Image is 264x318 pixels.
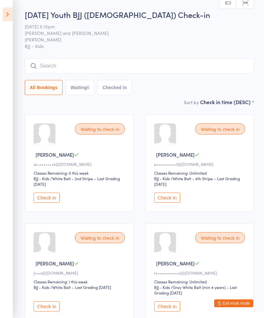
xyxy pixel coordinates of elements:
span: [PERSON_NAME] [156,151,195,158]
div: Waiting to check in [195,232,245,243]
div: J•••s@[DOMAIN_NAME] [34,270,127,276]
span: [DATE] 5:15pm [25,23,244,30]
button: Checked in [97,80,132,95]
div: Classes Remaining: 0 this week [34,170,127,176]
div: Waiting to check in [195,123,245,135]
button: Waiting6 [66,80,95,95]
div: BJJ - Kids [34,176,49,181]
span: [PERSON_NAME] [36,260,74,267]
span: / White Belt – Last Grading [DATE] [50,284,111,290]
button: Check in [34,301,60,311]
span: BJJ - Kids [25,43,254,49]
button: Check in [154,193,180,203]
button: Check in [154,301,180,311]
span: [PERSON_NAME] and [PERSON_NAME] [25,30,244,36]
div: Classes Remaining: Unlimited [154,279,247,284]
h2: [DATE] Youth BJJ ([DEMOGRAPHIC_DATA]) Check-in [25,9,254,20]
div: Waiting to check in [75,123,125,135]
span: / Grey White Belt (min 4 years) – Last Grading [DATE] [154,284,237,295]
span: / White Belt - 2nd Stripe – Last Grading [DATE] [34,176,120,187]
label: Sort by [184,99,199,105]
div: BJJ - Kids [34,284,49,290]
button: All Bookings [25,80,63,95]
div: e••••••••••1@[DOMAIN_NAME] [154,161,247,167]
div: BJJ - Kids [154,284,170,290]
div: a•••••••••k@[DOMAIN_NAME] [34,161,127,167]
button: Exit kiosk mode [214,299,253,307]
div: 6 [87,85,90,90]
span: [PERSON_NAME] [25,36,244,43]
div: Waiting to check in [75,232,125,243]
input: Search [25,58,254,73]
div: Classes Remaining: 1 this week [34,279,127,284]
div: BJJ - Kids [154,176,170,181]
div: Classes Remaining: Unlimited [154,170,247,176]
span: / White Belt - 4th Stripe – Last Grading [DATE] [154,176,240,187]
button: Check in [34,193,60,203]
div: t••••••••••••2@[DOMAIN_NAME] [154,270,247,276]
div: Check in time (DESC) [200,98,254,105]
span: [PERSON_NAME] [156,260,195,267]
span: [PERSON_NAME] [36,151,74,158]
